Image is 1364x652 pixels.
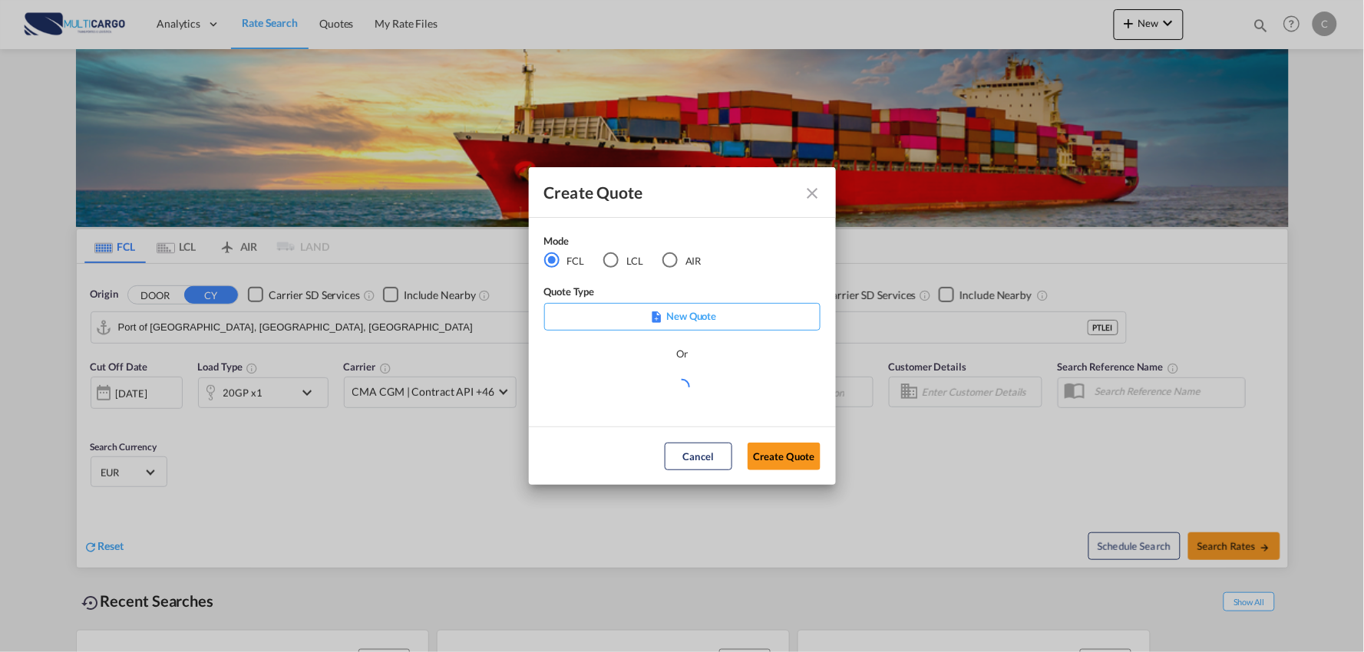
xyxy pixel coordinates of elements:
button: Close dialog [798,178,825,206]
md-icon: Close dialog [804,184,822,203]
div: Or [676,346,688,361]
md-radio-button: AIR [662,252,702,269]
button: Create Quote [748,443,821,470]
md-radio-button: LCL [603,252,643,269]
div: Mode [544,233,721,252]
button: Cancel [665,443,732,470]
div: Create Quote [544,183,793,202]
div: New Quote [544,303,821,331]
p: New Quote [550,308,815,324]
md-radio-button: FCL [544,252,585,269]
md-dialog: Create QuoteModeFCL LCLAIR ... [529,167,836,486]
div: Quote Type [544,284,821,303]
